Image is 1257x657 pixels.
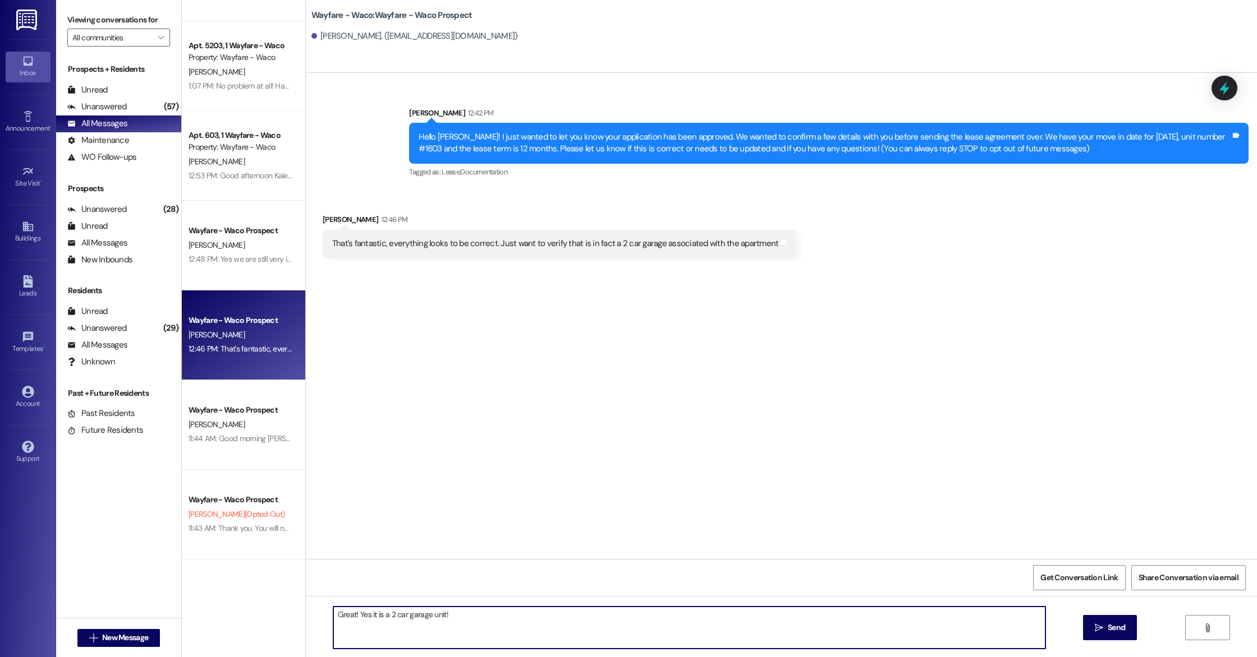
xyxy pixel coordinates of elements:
div: 12:42 PM [465,107,494,119]
span: • [43,343,45,351]
div: All Messages [67,118,127,129]
div: Wayfare - Waco Prospect [189,225,292,237]
div: Unanswered [67,101,127,113]
img: ResiDesk Logo [16,10,39,30]
span: Documentation [460,167,507,177]
button: Send [1083,615,1137,640]
div: 1:07 PM: No problem at all! Have a good one! [189,81,333,91]
div: [PERSON_NAME] [323,214,797,229]
div: Prospects [56,183,181,195]
a: Leads [6,272,51,302]
div: 11:44 AM: Good morning [PERSON_NAME], I wanted to touch base with you and see if you were still i... [189,433,1114,443]
div: Past Residents [67,408,135,419]
div: Residents [56,285,181,297]
div: [PERSON_NAME] [409,107,1249,123]
a: Support [6,437,51,468]
span: Lease , [442,167,460,177]
div: Past + Future Residents [56,387,181,399]
div: All Messages [67,237,127,249]
i:  [1095,623,1103,632]
div: Tagged as: [409,164,1249,180]
div: 11:43 AM: Thank you. You will no longer receive texts from this thread. Please reply with 'UNSTOP... [189,523,720,533]
div: Unread [67,306,108,317]
i:  [158,33,164,42]
a: Inbox [6,52,51,82]
div: Apt. 603, 1 Wayfare - Waco [189,129,292,141]
div: 12:48 PM: Yes we are still very interested. We put our house on the market. No lockers yet. We ju... [189,254,652,264]
div: (28) [160,201,181,218]
div: Hello [PERSON_NAME]! I just wanted to let you know your application has been approved. We wanted ... [419,131,1231,155]
span: Share Conversation via email [1139,572,1238,584]
div: Unknown [67,356,115,368]
div: New Inbounds [67,254,132,266]
span: [PERSON_NAME] [189,419,245,429]
i:  [1203,623,1212,632]
i:  [89,633,98,642]
div: WO Follow-ups [67,151,136,163]
b: Wayfare - Waco: Wayfare - Waco Prospect [311,10,472,21]
div: Property: Wayfare - Waco [189,52,292,63]
div: Future Residents [67,424,143,436]
div: 12:53 PM: Good afternoon Kaleb, I wanted to check and see if you had a time frame scheduled to ma... [189,170,641,181]
div: Wayfare - Waco Prospect [189,314,292,326]
span: • [40,178,42,186]
a: Site Visit • [6,162,51,192]
button: New Message [77,629,160,647]
div: 12:46 PM: That's fantastic, everything looks to be correct. Just want to verify that is in fact a... [189,344,628,354]
span: New Message [102,632,148,644]
div: All Messages [67,339,127,351]
div: [PERSON_NAME]. ([EMAIL_ADDRESS][DOMAIN_NAME]) [311,30,518,42]
div: Prospects + Residents [56,63,181,75]
div: Maintenance [67,135,129,146]
div: Wayfare - Waco Prospect [189,494,292,506]
div: Apt. 5203, 1 Wayfare - Waco [189,40,292,52]
input: All communities [72,29,152,47]
div: (29) [160,320,181,337]
a: Buildings [6,217,51,247]
span: [PERSON_NAME] [189,330,245,340]
span: Get Conversation Link [1040,572,1118,584]
div: 12:46 PM [379,214,408,225]
div: Property: Wayfare - Waco [189,141,292,153]
textarea: Great! Yes it is a 2 car garage unit! [333,607,1045,649]
div: Unread [67,84,108,96]
div: That's fantastic, everything looks to be correct. Just want to verify that is in fact a 2 car gar... [332,238,779,249]
span: [PERSON_NAME] [189,240,245,250]
span: [PERSON_NAME] [189,156,245,166]
a: Templates • [6,327,51,358]
span: [PERSON_NAME] [189,67,245,77]
label: Viewing conversations for [67,11,170,29]
div: Wayfare - Waco Prospect [189,404,292,416]
div: Unanswered [67,322,127,334]
button: Share Conversation via email [1131,565,1246,590]
span: [PERSON_NAME] (Opted Out) [189,509,285,519]
div: Unanswered [67,203,127,215]
div: (57) [161,98,181,115]
a: Account [6,382,51,413]
div: Unread [67,220,108,232]
button: Get Conversation Link [1033,565,1125,590]
span: • [50,123,52,131]
span: Send [1108,622,1125,633]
